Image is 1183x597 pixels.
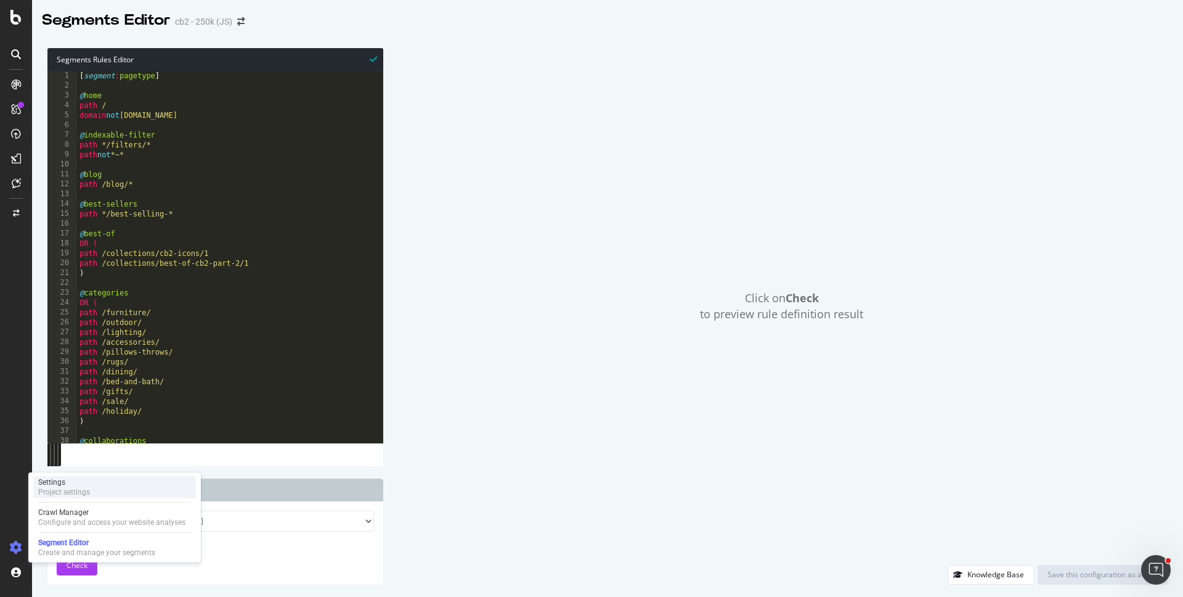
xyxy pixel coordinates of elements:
div: 6 [47,120,77,130]
div: 8 [47,140,77,150]
div: 19 [47,249,77,258]
div: Knowledge Base [967,569,1024,580]
div: Save this configuration as active [1047,569,1158,580]
div: Crawl Manager [38,508,185,517]
div: 18 [47,239,77,249]
div: 20 [47,258,77,268]
button: Knowledge Base [948,565,1035,585]
div: 2 [47,81,77,91]
iframe: Intercom live chat [1141,555,1171,585]
div: 15 [47,209,77,219]
div: 37 [47,426,77,436]
div: 9 [47,150,77,160]
div: 21 [47,268,77,278]
div: Segments Editor [42,10,170,31]
a: Knowledge Base [948,569,1035,580]
div: 7 [47,130,77,140]
span: Syntax is valid [370,53,377,65]
span: Check [67,560,87,570]
div: 25 [47,308,77,318]
a: Segment EditorCreate and manage your segments [33,537,196,559]
div: arrow-right-arrow-left [237,17,245,26]
div: 36 [47,416,77,426]
button: Check [57,556,97,575]
div: Show Advanced Settings [47,538,365,550]
div: 28 [47,337,77,347]
a: Crawl ManagerConfigure and access your website analyses [33,506,196,529]
strong: Check [786,290,819,305]
div: 11 [47,170,77,179]
div: 22 [47,278,77,288]
div: 26 [47,318,77,327]
div: 38 [47,436,77,446]
div: 12 [47,179,77,189]
div: Project settings [38,487,90,497]
div: 23 [47,288,77,298]
div: 5 [47,110,77,120]
button: Save this configuration as active [1038,565,1168,585]
div: 32 [47,377,77,387]
div: 4 [47,101,77,110]
div: 34 [47,397,77,406]
div: Settings [38,477,90,487]
a: SettingsProject settings [33,476,196,498]
div: cb2 - 250k (JS) [175,15,232,28]
div: 29 [47,347,77,357]
div: 24 [47,298,77,308]
div: 27 [47,327,77,337]
div: 35 [47,406,77,416]
div: 30 [47,357,77,367]
div: 14 [47,199,77,209]
div: Segment Editor [38,538,155,548]
span: Click on to preview rule definition result [700,290,863,322]
div: 13 [47,189,77,199]
div: Segments Rules Editor [47,48,383,71]
div: 1 [47,71,77,81]
div: 16 [47,219,77,229]
div: 31 [47,367,77,377]
div: 10 [47,160,77,170]
div: 3 [47,91,77,101]
div: 17 [47,229,77,239]
div: 33 [47,387,77,397]
div: Configure and access your website analyses [38,517,185,527]
div: Create and manage your segments [38,548,155,558]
